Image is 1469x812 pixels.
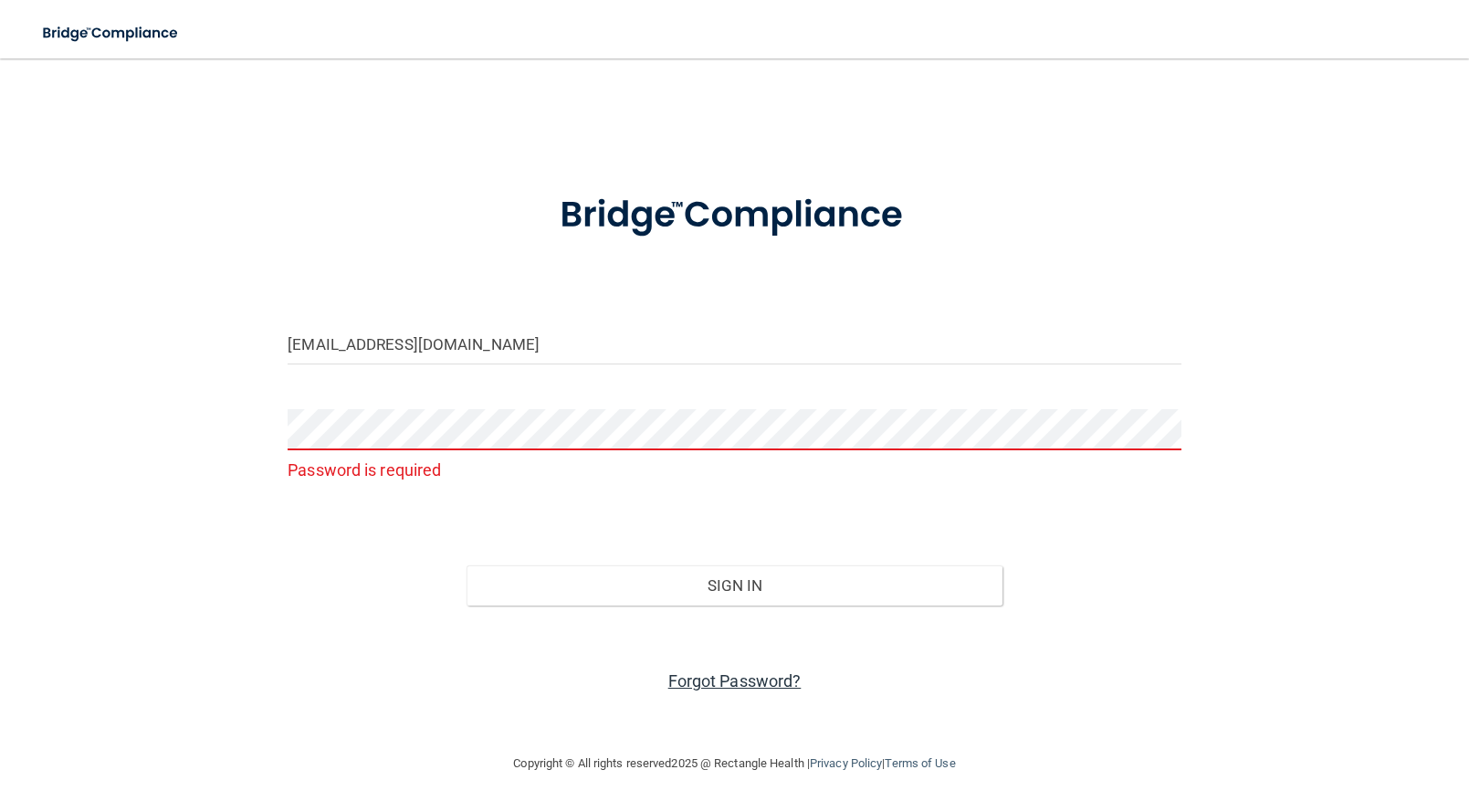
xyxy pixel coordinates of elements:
[668,671,802,691] a: Forgot Password?
[810,756,882,770] a: Privacy Policy
[402,734,1068,793] div: Copyright © All rights reserved 2025 @ Rectangle Health | |
[27,15,195,52] img: bridge_compliance_login_screen.278c3ca4.svg
[288,455,1181,485] p: Password is required
[1153,682,1447,755] iframe: Drift Widget Chat Controller
[467,565,1002,606] button: Sign In
[885,756,955,770] a: Terms of Use
[288,323,1181,364] input: Email
[1157,418,1179,440] keeper-lock: Open Keeper Popup
[522,168,948,263] img: bridge_compliance_login_screen.278c3ca4.svg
